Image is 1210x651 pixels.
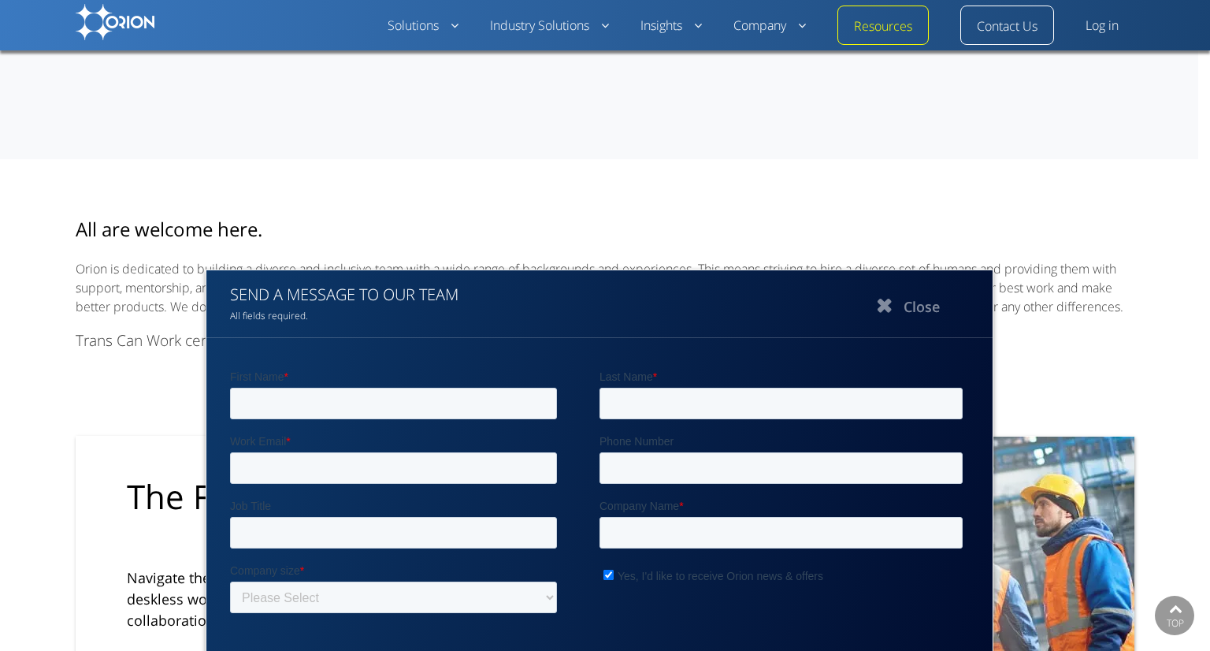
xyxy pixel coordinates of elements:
img: Orion [76,4,154,40]
iframe: Chat Widget [1131,575,1210,651]
button: Close [827,286,985,325]
a: Solutions [388,17,458,35]
a: Resources [854,17,912,36]
a: Company [733,17,806,35]
p: Trans Can Work certified employer, 2017 [76,331,1134,350]
p: Orion is dedicated to building a diverse and inclusive team with a wide range of backgrounds and ... [76,259,1134,316]
span: All fields required. [230,309,308,322]
h3: All are welcome here. [76,218,1134,240]
a: Industry Solutions [490,17,609,35]
h4: Navigate the 5-Step Journey to creating your digital deskless workforce with a voice-first intell... [127,567,521,631]
a: Log in [1086,17,1119,35]
h3: SEND A MESSAGE TO OUR TEAM [222,283,977,322]
a: Contact Us [977,17,1037,36]
a: Insights [640,17,702,35]
h3: The Future of Voice at Work [127,476,609,517]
